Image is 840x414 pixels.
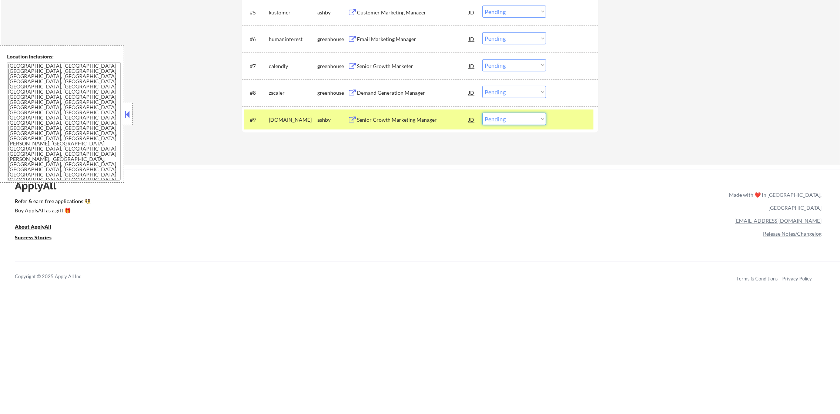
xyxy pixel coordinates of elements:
a: Release Notes/Changelog [763,230,821,237]
div: Location Inclusions: [7,53,121,60]
a: Refer & earn free applications 👯‍♀️ [15,199,574,206]
div: Made with ❤️ in [GEOGRAPHIC_DATA], [GEOGRAPHIC_DATA] [726,188,821,214]
div: zscaler [269,89,317,97]
div: greenhouse [317,63,348,70]
div: #8 [250,89,263,97]
div: [DOMAIN_NAME] [269,116,317,124]
div: ashby [317,116,348,124]
div: kustomer [269,9,317,16]
u: Success Stories [15,234,51,240]
a: Success Stories [15,233,61,243]
div: Demand Generation Manager [357,89,469,97]
u: About ApplyAll [15,223,51,230]
a: [EMAIL_ADDRESS][DOMAIN_NAME] [734,218,821,224]
div: calendly [269,63,317,70]
div: JD [468,6,475,19]
a: Terms & Conditions [736,276,778,282]
div: JD [468,59,475,73]
div: Senior Growth Marketing Manager [357,116,469,124]
div: JD [468,32,475,46]
div: ApplyAll [15,179,65,192]
a: About ApplyAll [15,223,61,232]
div: JD [468,113,475,126]
div: #7 [250,63,263,70]
a: Buy ApplyAll as a gift 🎁 [15,206,89,216]
div: Customer Marketing Manager [357,9,469,16]
div: #5 [250,9,263,16]
div: ashby [317,9,348,16]
div: #6 [250,36,263,43]
div: Senior Growth Marketer [357,63,469,70]
div: JD [468,86,475,99]
div: greenhouse [317,89,348,97]
div: #9 [250,116,263,124]
div: greenhouse [317,36,348,43]
div: Copyright © 2025 Apply All Inc [15,273,100,280]
a: Privacy Policy [782,276,812,282]
div: Email Marketing Manager [357,36,469,43]
div: humaninterest [269,36,317,43]
div: Buy ApplyAll as a gift 🎁 [15,208,89,213]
